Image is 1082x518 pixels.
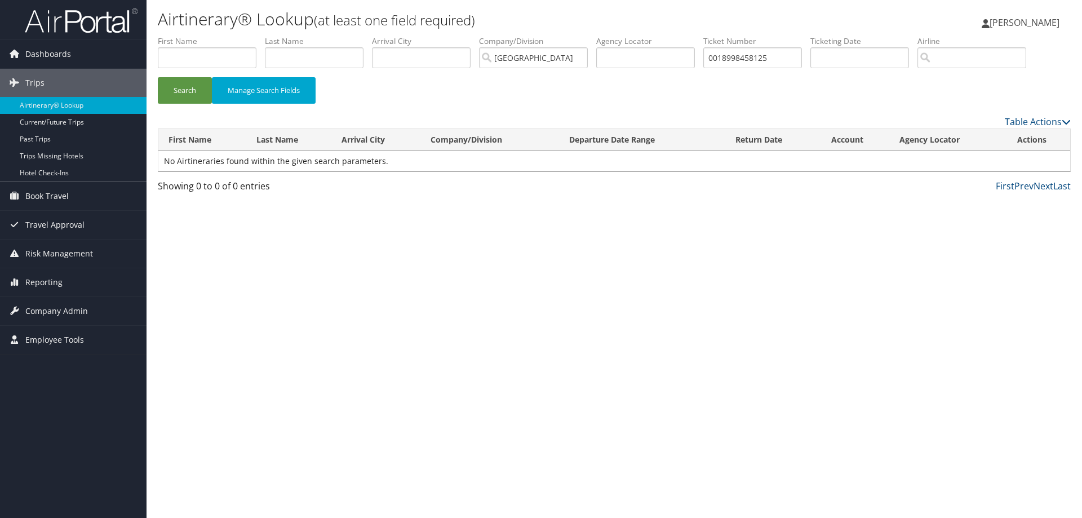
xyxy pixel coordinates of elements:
[25,182,69,210] span: Book Travel
[158,36,265,47] label: First Name
[25,326,84,354] span: Employee Tools
[372,36,479,47] label: Arrival City
[479,36,596,47] label: Company/Division
[821,129,889,151] th: Account: activate to sort column ascending
[25,7,138,34] img: airportal-logo.png
[212,77,316,104] button: Manage Search Fields
[1007,129,1070,151] th: Actions
[725,129,822,151] th: Return Date: activate to sort column ascending
[158,179,374,198] div: Showing 0 to 0 of 0 entries
[1034,180,1053,192] a: Next
[25,268,63,296] span: Reporting
[314,11,475,29] small: (at least one field required)
[25,297,88,325] span: Company Admin
[25,211,85,239] span: Travel Approval
[420,129,558,151] th: Company/Division
[25,240,93,268] span: Risk Management
[246,129,332,151] th: Last Name: activate to sort column ascending
[331,129,420,151] th: Arrival City: activate to sort column ascending
[703,36,810,47] label: Ticket Number
[982,6,1071,39] a: [PERSON_NAME]
[1014,180,1034,192] a: Prev
[596,36,703,47] label: Agency Locator
[158,77,212,104] button: Search
[265,36,372,47] label: Last Name
[158,129,246,151] th: First Name: activate to sort column ascending
[810,36,917,47] label: Ticketing Date
[25,69,45,97] span: Trips
[158,151,1070,171] td: No Airtineraries found within the given search parameters.
[996,180,1014,192] a: First
[158,7,766,31] h1: Airtinerary® Lookup
[559,129,725,151] th: Departure Date Range: activate to sort column ascending
[25,40,71,68] span: Dashboards
[990,16,1059,29] span: [PERSON_NAME]
[917,36,1035,47] label: Airline
[1005,116,1071,128] a: Table Actions
[889,129,1007,151] th: Agency Locator: activate to sort column ascending
[1053,180,1071,192] a: Last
